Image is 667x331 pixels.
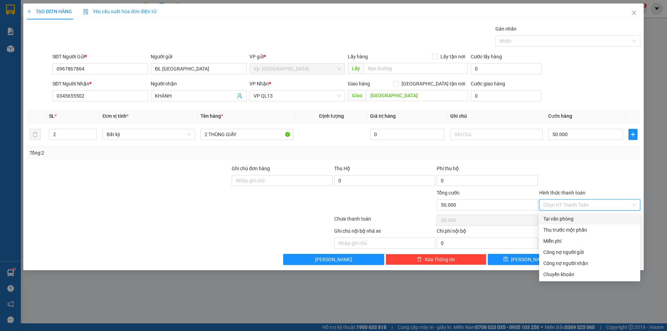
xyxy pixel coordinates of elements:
[386,254,487,265] button: deleteXóa Thông tin
[417,257,422,262] span: delete
[49,113,55,119] span: SL
[30,129,41,140] button: delete
[107,129,191,140] span: Bất kỳ
[348,81,370,86] span: Giao hàng
[315,256,352,263] span: [PERSON_NAME]
[624,3,644,23] button: Close
[425,256,455,263] span: Xóa Thông tin
[200,129,293,140] input: VD: Bàn, Ghế
[548,113,572,119] span: Cước hàng
[437,165,538,175] div: Phí thu hộ
[543,259,636,267] div: Công nợ người nhận
[364,63,468,74] input: Dọc đường
[503,257,508,262] span: save
[471,54,502,59] label: Cước lấy hàng
[629,132,637,137] span: plus
[631,10,637,16] span: close
[543,215,636,223] div: Tại văn phòng
[333,215,436,227] div: Chưa thanh toán
[83,9,156,14] span: Yêu cầu xuất hóa đơn điện tử
[471,81,505,86] label: Cước giao hàng
[27,9,32,14] span: plus
[232,175,333,186] input: Ghi chú đơn hàng
[52,80,148,88] div: SĐT Người Nhận
[543,226,636,234] div: Thu trước một phần
[628,129,637,140] button: plus
[539,190,585,196] label: Hình thức thanh toán
[348,90,366,101] span: Giao
[511,256,548,263] span: [PERSON_NAME]
[237,93,242,99] span: user-add
[348,63,364,74] span: Lấy
[366,90,468,101] input: Dọc đường
[249,81,269,86] span: VP Nhận
[151,80,246,88] div: Người nhận
[27,9,72,14] span: TẠO ĐƠN HÀNG
[495,26,517,32] label: Gán nhãn
[254,91,341,101] span: VP QL13
[437,190,460,196] span: Tổng cước
[151,53,246,60] div: Người gửi
[254,64,341,74] span: Vp. Phan Rang
[450,129,543,140] input: Ghi Chú
[83,9,89,15] img: icon
[334,166,350,171] span: Thu Hộ
[539,247,640,258] div: Cước gửi hàng sẽ được ghi vào công nợ của người gửi
[334,227,435,238] div: Ghi chú nội bộ nhà xe
[200,113,223,119] span: Tên hàng
[539,258,640,269] div: Cước gửi hàng sẽ được ghi vào công nợ của người nhận
[543,248,636,256] div: Công nợ người gửi
[232,166,270,171] label: Ghi chú đơn hàng
[471,63,542,74] input: Cước lấy hàng
[9,45,38,77] b: An Anh Limousine
[30,149,257,157] div: Tổng: 2
[437,227,538,238] div: Chi phí nội bộ
[283,254,384,265] button: [PERSON_NAME]
[52,53,148,60] div: SĐT Người Gửi
[447,109,545,123] th: Ghi chú
[543,237,636,245] div: Miễn phí
[399,80,468,88] span: [GEOGRAPHIC_DATA] tận nơi
[45,10,67,67] b: Biên nhận gởi hàng hóa
[438,53,468,60] span: Lấy tận nơi
[348,54,368,59] span: Lấy hàng
[488,254,563,265] button: save[PERSON_NAME]
[319,113,344,119] span: Định lượng
[370,129,445,140] input: 0
[334,238,435,249] input: Nhập ghi chú
[102,113,129,119] span: Đơn vị tính
[543,271,636,278] div: Chuyển khoản
[249,53,345,60] div: VP gửi
[370,113,396,119] span: Giá trị hàng
[471,90,542,101] input: Cước giao hàng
